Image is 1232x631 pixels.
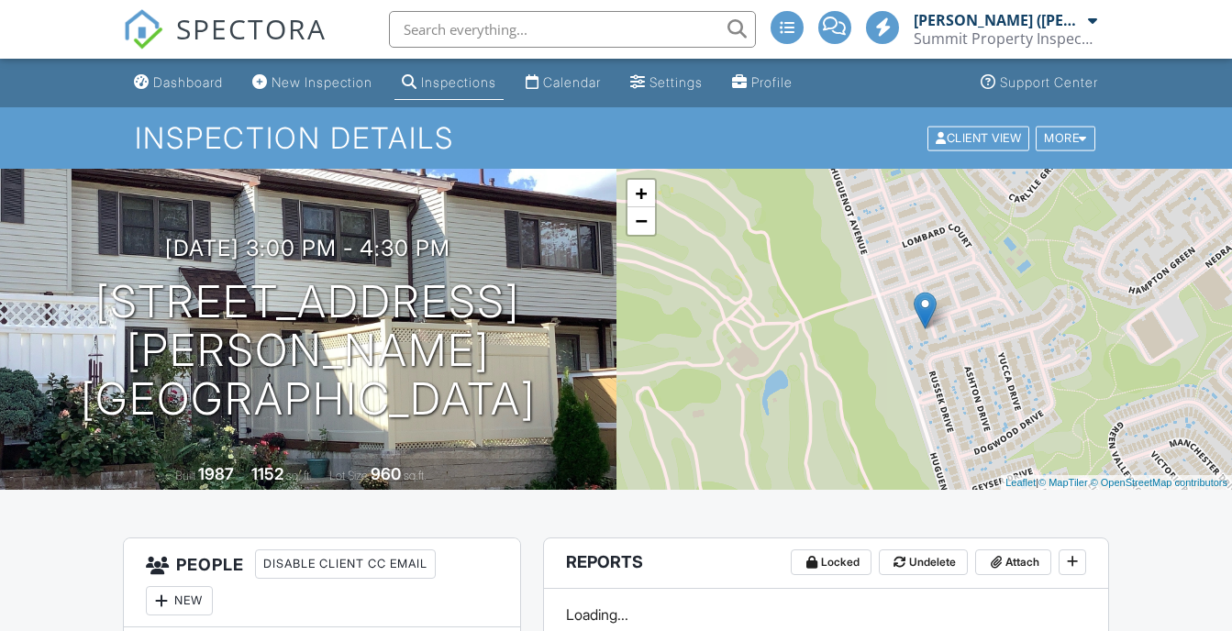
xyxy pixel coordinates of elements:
div: Summit Property Inspectors [914,29,1097,48]
span: Lot Size [329,469,368,482]
a: Dashboard [127,66,230,100]
a: Zoom out [627,207,655,235]
h3: People [124,538,520,627]
a: Leaflet [1005,477,1036,488]
a: Client View [926,130,1034,144]
a: Zoom in [627,180,655,207]
a: Calendar [518,66,608,100]
input: Search everything... [389,11,756,48]
div: More [1036,126,1095,150]
div: Client View [927,126,1029,150]
a: Support Center [973,66,1105,100]
img: The Best Home Inspection Software - Spectora [123,9,163,50]
div: Settings [649,74,703,90]
a: SPECTORA [123,25,327,63]
a: © MapTiler [1038,477,1088,488]
a: Settings [623,66,710,100]
span: sq. ft. [286,469,312,482]
div: Profile [751,74,793,90]
div: Disable Client CC Email [255,549,436,579]
div: Dashboard [153,74,223,90]
h3: [DATE] 3:00 pm - 4:30 pm [165,236,450,260]
div: | [1001,475,1232,491]
a: Inspections [394,66,504,100]
span: Built [175,469,195,482]
div: [PERSON_NAME] ([PERSON_NAME]) [PERSON_NAME] [914,11,1083,29]
div: New [146,586,213,615]
div: 1152 [251,464,283,483]
h1: [STREET_ADDRESS][PERSON_NAME] [GEOGRAPHIC_DATA] [29,278,587,423]
div: Support Center [1000,74,1098,90]
div: Inspections [421,74,496,90]
span: sq.ft. [404,469,427,482]
h1: Inspection Details [135,122,1097,154]
a: © OpenStreetMap contributors [1091,477,1227,488]
a: New Inspection [245,66,380,100]
div: 1987 [198,464,234,483]
a: Profile [725,66,800,100]
div: Calendar [543,74,601,90]
div: 960 [371,464,401,483]
span: SPECTORA [176,9,327,48]
div: New Inspection [272,74,372,90]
